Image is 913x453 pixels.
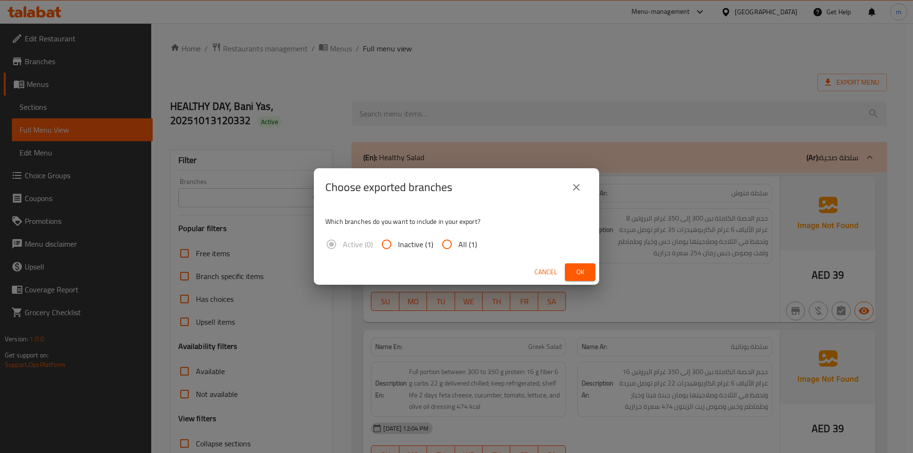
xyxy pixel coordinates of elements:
[534,266,557,278] span: Cancel
[458,239,477,250] span: All (1)
[343,239,373,250] span: Active (0)
[325,180,452,195] h2: Choose exported branches
[325,217,588,226] p: Which branches do you want to include in your export?
[565,263,595,281] button: Ok
[398,239,433,250] span: Inactive (1)
[573,266,588,278] span: Ok
[531,263,561,281] button: Cancel
[565,176,588,199] button: close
